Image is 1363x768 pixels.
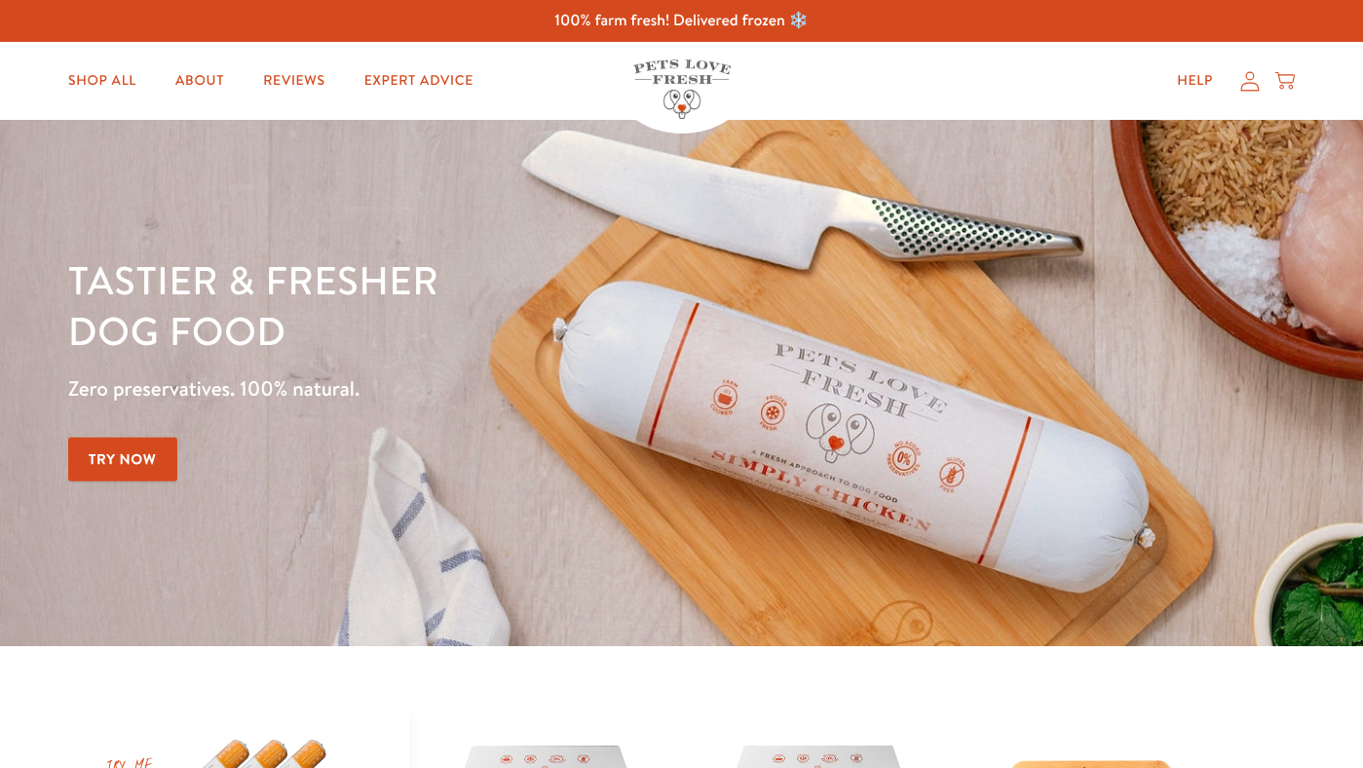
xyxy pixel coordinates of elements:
[53,61,152,100] a: Shop All
[247,61,340,100] a: Reviews
[68,254,886,356] h1: Tastier & fresher dog food
[68,371,886,406] p: Zero preservatives. 100% natural.
[633,59,731,119] img: Pets Love Fresh
[349,61,489,100] a: Expert Advice
[68,438,177,481] a: Try Now
[160,61,240,100] a: About
[1161,61,1229,100] a: Help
